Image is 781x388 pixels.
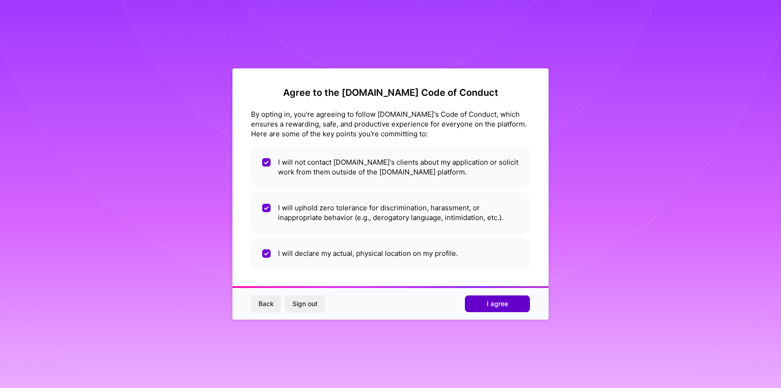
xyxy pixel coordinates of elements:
[251,295,281,312] button: Back
[251,87,530,98] h2: Agree to the [DOMAIN_NAME] Code of Conduct
[251,109,530,139] div: By opting in, you're agreeing to follow [DOMAIN_NAME]'s Code of Conduct, which ensures a rewardin...
[285,295,325,312] button: Sign out
[251,146,530,188] li: I will not contact [DOMAIN_NAME]'s clients about my application or solicit work from them outside...
[292,299,318,308] span: Sign out
[465,295,530,312] button: I agree
[487,299,508,308] span: I agree
[258,299,274,308] span: Back
[251,237,530,269] li: I will declare my actual, physical location on my profile.
[251,192,530,234] li: I will uphold zero tolerance for discrimination, harassment, or inappropriate behavior (e.g., der...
